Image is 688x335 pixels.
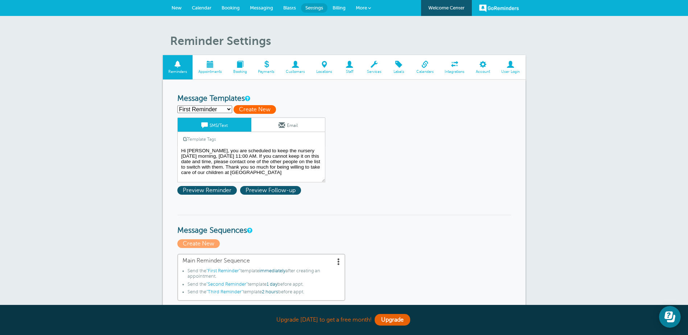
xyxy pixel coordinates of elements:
[177,146,325,182] textarea: Hi [PERSON_NAME], you are scheduled to keep the nursery [DATE] morning, [DATE] 11:00 AM. If you c...
[166,70,189,74] span: Reminders
[338,55,361,79] a: Staff
[196,70,224,74] span: Appointments
[177,254,345,301] a: Main Reminder Sequence Send the"First Reminder"templateimmediatelyafter creating an appointment.S...
[414,70,436,74] span: Calendars
[356,5,367,11] span: More
[341,70,358,74] span: Staff
[250,5,273,11] span: Messaging
[365,70,383,74] span: Services
[259,268,285,273] span: immediately
[252,55,280,79] a: Payments
[267,282,277,287] span: 1 day
[206,289,243,294] span: "Third Reminder"
[177,186,237,195] span: Preview Reminder
[170,34,526,48] h1: Reminder Settings
[227,55,252,79] a: Booking
[234,105,276,114] span: Create New
[361,55,387,79] a: Services
[262,289,278,294] span: 2 hours
[222,5,240,11] span: Booking
[182,257,340,264] span: Main Reminder Sequence
[283,5,296,11] span: Blasts
[659,306,681,328] iframe: Resource center
[177,94,511,103] h3: Message Templates
[245,96,249,101] a: This is the wording for your reminder and follow-up messages. You can create multiple templates i...
[188,268,340,282] li: Send the template after creating an appointment.
[206,268,240,273] span: "First Reminder"
[177,187,240,194] a: Preview Reminder
[177,215,511,235] h3: Message Sequences
[499,70,522,74] span: User Login
[439,55,470,79] a: Integrations
[387,55,411,79] a: Labels
[231,70,249,74] span: Booking
[443,70,467,74] span: Integrations
[188,289,340,297] li: Send the template before appt.
[496,55,526,79] a: User Login
[163,312,526,328] div: Upgrade [DATE] to get a free month!
[206,282,248,287] span: "Second Reminder"
[251,118,325,132] a: Email
[333,5,346,11] span: Billing
[240,186,301,195] span: Preview Follow-up
[411,55,439,79] a: Calendars
[177,240,222,247] a: Create New
[305,5,323,11] span: Settings
[375,314,410,326] a: Upgrade
[470,55,496,79] a: Account
[301,3,327,13] a: Settings
[234,106,279,113] a: Create New
[314,70,334,74] span: Locations
[311,55,338,79] a: Locations
[280,55,311,79] a: Customers
[178,118,251,132] a: SMS/Text
[391,70,407,74] span: Labels
[177,239,220,248] span: Create New
[240,187,303,194] a: Preview Follow-up
[188,282,340,290] li: Send the template before appt.
[192,5,211,11] span: Calendar
[256,70,277,74] span: Payments
[193,55,227,79] a: Appointments
[178,132,221,146] a: Template Tags
[247,228,251,233] a: Message Sequences allow you to setup multiple reminder schedules that can use different Message T...
[172,5,182,11] span: New
[284,70,307,74] span: Customers
[474,70,492,74] span: Account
